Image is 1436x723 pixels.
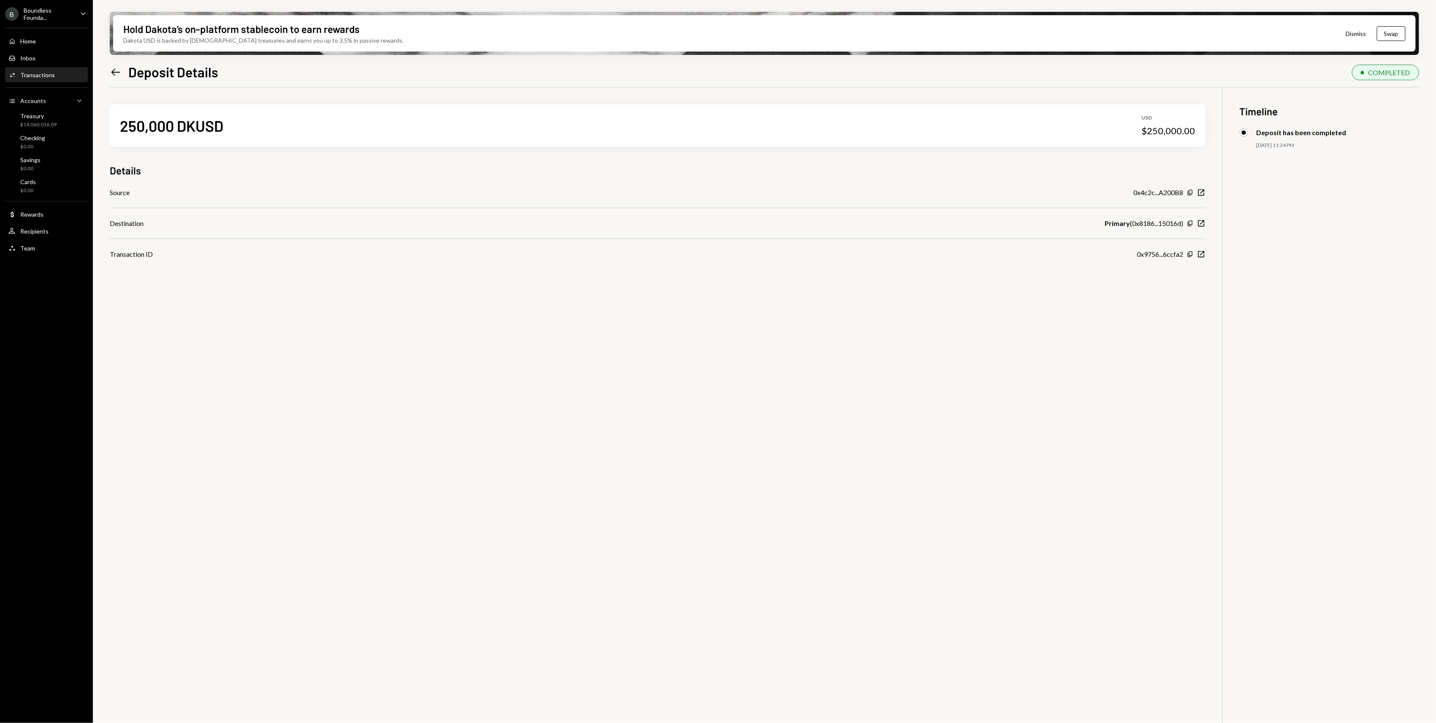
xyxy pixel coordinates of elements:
div: $0.00 [20,187,36,194]
button: Swap [1377,26,1406,41]
a: Team [5,240,88,255]
div: Transactions [20,71,55,79]
b: Primary [1105,218,1130,228]
a: Savings$0.00 [5,154,88,174]
div: Hold Dakota’s on-platform stablecoin to earn rewards [123,22,360,36]
div: 0x4c2c...A200B8 [1134,188,1184,198]
div: $250,000.00 [1142,125,1195,137]
div: Accounts [20,97,46,104]
div: Cards [20,178,36,185]
div: Checking [20,134,45,141]
div: Source [110,188,130,198]
div: $0.00 [20,165,41,172]
div: Inbox [20,54,35,62]
div: Transaction ID [110,249,153,259]
div: Treasury [20,112,57,120]
h3: Timeline [1240,104,1419,118]
a: Home [5,33,88,49]
div: 250,000 DKUSD [120,116,223,135]
div: Destination [110,218,144,228]
div: USD [1142,114,1195,122]
div: 0x9756...6ccfa2 [1137,249,1184,259]
a: Transactions [5,67,88,82]
div: Home [20,38,36,45]
div: Deposit has been completed [1257,128,1347,136]
div: Recipients [20,228,49,235]
div: ( 0x8186...15016d ) [1105,218,1184,228]
div: $0.00 [20,143,45,150]
div: Dakota USD is backed by [DEMOGRAPHIC_DATA] treasuries and earns you up to 3.5% in passive rewards. [123,36,404,45]
div: Savings [20,156,41,163]
a: Inbox [5,50,88,65]
div: Rewards [20,211,43,218]
a: Cards$0.00 [5,176,88,196]
div: B [5,7,19,21]
div: COMPLETED [1368,68,1410,76]
a: Checking$0.00 [5,132,88,152]
div: $14,060,016.09 [20,121,57,128]
a: Recipients [5,223,88,239]
a: Rewards [5,207,88,222]
a: Treasury$14,060,016.09 [5,110,88,130]
a: Accounts [5,93,88,108]
div: Boundless Founda... [24,7,73,21]
h3: Details [110,163,141,177]
div: Team [20,245,35,252]
button: Dismiss [1336,24,1377,43]
div: [DATE] 11:24 PM [1257,142,1419,149]
h1: Deposit Details [128,63,218,80]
